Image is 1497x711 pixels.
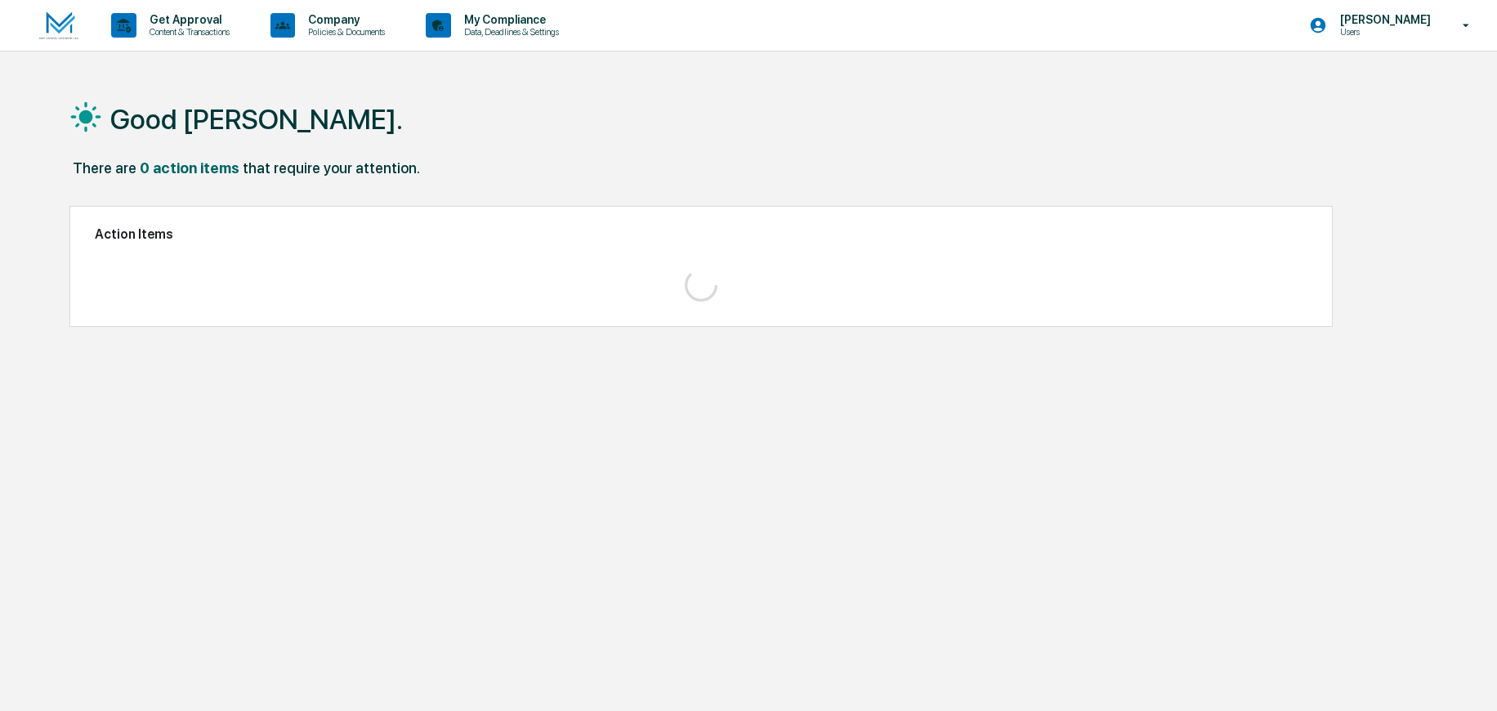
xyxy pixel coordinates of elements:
div: There are [73,159,136,177]
p: Users [1327,26,1439,38]
p: Get Approval [136,13,238,26]
p: Content & Transactions [136,26,238,38]
p: [PERSON_NAME] [1327,13,1439,26]
h1: Good [PERSON_NAME]. [110,103,403,136]
p: Data, Deadlines & Settings [451,26,567,38]
img: logo [39,11,78,40]
p: Company [295,13,393,26]
div: that require your attention. [243,159,420,177]
h2: Action Items [95,226,1307,242]
div: 0 action items [140,159,239,177]
p: My Compliance [451,13,567,26]
p: Policies & Documents [295,26,393,38]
